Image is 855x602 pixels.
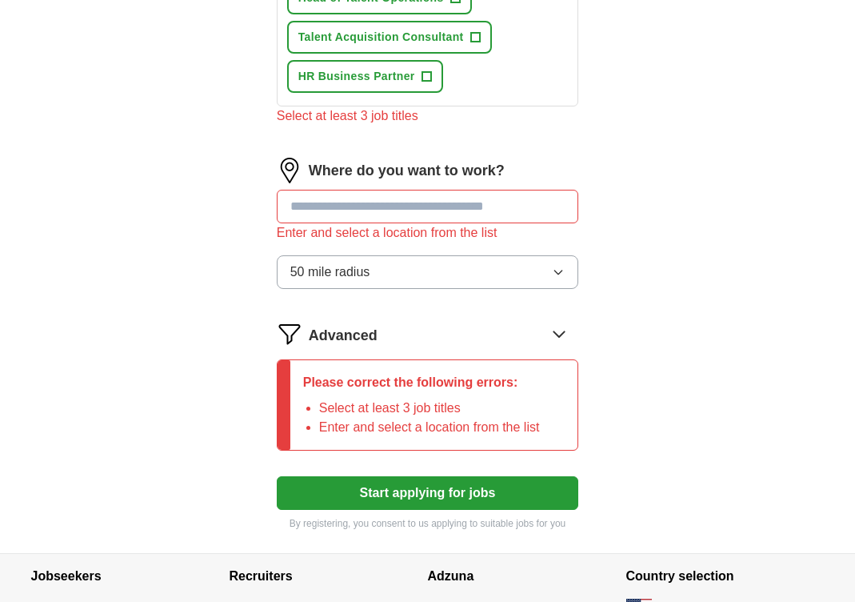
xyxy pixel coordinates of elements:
[303,373,540,392] p: Please correct the following errors:
[319,399,540,418] li: Select at least 3 job titles
[287,60,443,93] button: HR Business Partner
[277,223,579,243] div: Enter and select a location from the list
[626,554,825,599] h4: Country selection
[290,263,370,282] span: 50 mile radius
[277,476,579,510] button: Start applying for jobs
[277,516,579,531] p: By registering, you consent to us applying to suitable jobs for you
[277,321,302,347] img: filter
[298,29,464,46] span: Talent Acquisition Consultant
[319,418,540,437] li: Enter and select a location from the list
[309,160,505,182] label: Where do you want to work?
[277,106,579,126] div: Select at least 3 job titles
[309,325,378,347] span: Advanced
[287,21,492,54] button: Talent Acquisition Consultant
[298,68,415,85] span: HR Business Partner
[277,255,579,289] button: 50 mile radius
[277,158,302,183] img: location.png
